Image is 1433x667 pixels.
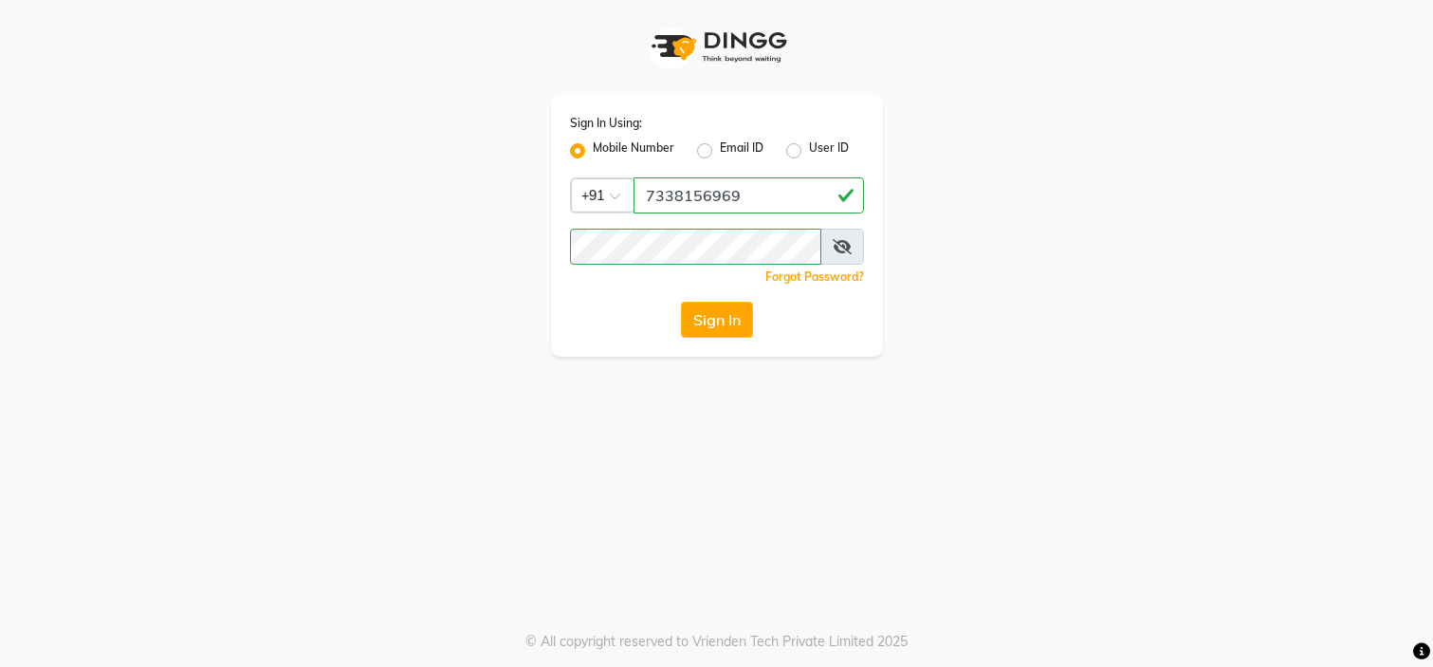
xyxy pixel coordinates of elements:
label: Mobile Number [593,139,674,162]
img: logo1.svg [641,19,793,75]
input: Username [570,229,821,265]
label: Email ID [720,139,763,162]
input: Username [634,177,864,213]
a: Forgot Password? [765,269,864,284]
button: Sign In [681,302,753,338]
label: Sign In Using: [570,115,642,132]
label: User ID [809,139,849,162]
